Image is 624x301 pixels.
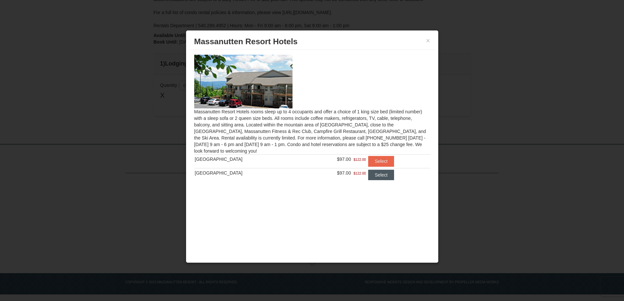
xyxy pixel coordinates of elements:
[194,55,293,108] img: 19219026-1-e3b4ac8e.jpg
[353,170,366,177] span: $122.00
[368,156,394,166] button: Select
[353,156,366,163] span: $122.00
[337,157,351,162] span: $97.00
[195,170,300,176] div: [GEOGRAPHIC_DATA]
[426,37,430,44] button: ×
[337,170,351,176] span: $97.00
[195,156,300,162] div: [GEOGRAPHIC_DATA]
[189,50,435,193] div: Massanutten Resort Hotels rooms sleep up to 4 occupants and offer a choice of 1 king size bed (li...
[194,37,298,46] span: Massanutten Resort Hotels
[368,170,394,180] button: Select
